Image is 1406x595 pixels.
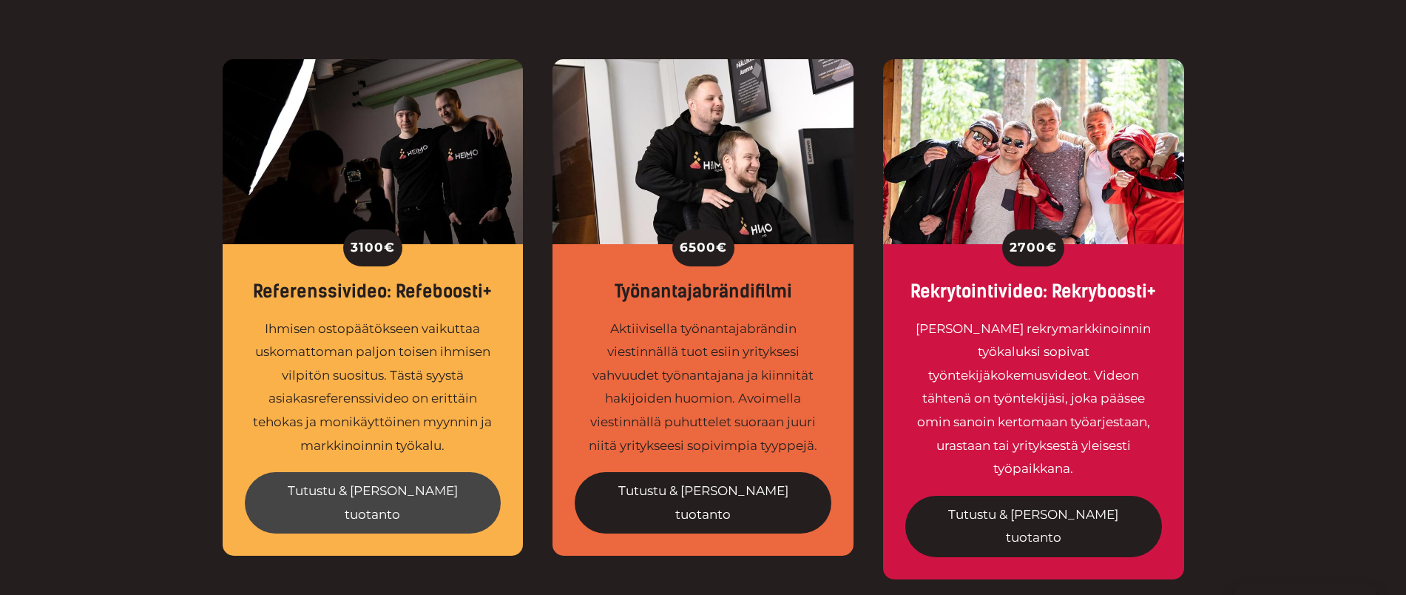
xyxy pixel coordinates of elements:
img: Työnantajabrändi ja sen viestintä sujuu videoilla. [552,59,854,244]
a: Tutustu & [PERSON_NAME] tuotanto [575,472,831,534]
div: [PERSON_NAME] rekrymarkkinoinnin työkaluksi sopivat työntekijäkokemusvideot. Videon tähtenä on ty... [905,317,1162,481]
div: Työnantajabrändifilmi [575,281,831,303]
img: Rekryvideo päästää työntekijäsi valokeilaan. [883,59,1184,244]
div: Referenssivideo: Refeboosti+ [245,281,501,303]
span: € [716,236,727,260]
a: Tutustu & [PERSON_NAME] tuotanto [245,472,501,534]
a: Tutustu & [PERSON_NAME] tuotanto [905,496,1162,557]
img: Referenssivideo on myynnin työkalu. [223,59,524,244]
div: 2700 [1002,229,1064,266]
span: € [1046,236,1057,260]
div: 6500 [672,229,734,266]
div: Rekrytointivideo: Rekryboosti+ [905,281,1162,303]
span: € [384,236,395,260]
div: 3100 [343,229,402,266]
div: Aktiivisella työnantajabrändin viestinnällä tuot esiin yrityksesi vahvuudet työnantajana ja kiinn... [575,317,831,457]
div: Ihmisen ostopäätökseen vaikuttaa uskomattoman paljon toisen ihmisen vilpitön suositus. Tästä syys... [245,317,501,457]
